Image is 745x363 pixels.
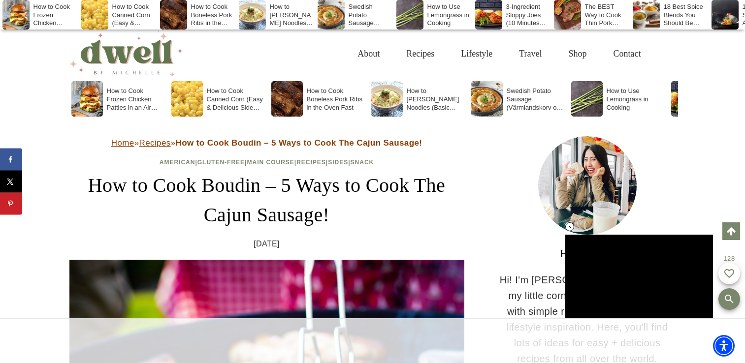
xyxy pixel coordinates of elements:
[176,138,422,148] strong: How to Cook Boudin – 5 Ways to Cook The Cajun Sausage!
[69,171,464,230] h1: How to Cook Boudin – 5 Ways to Cook The Cajun Sausage!
[160,159,374,166] span: | | | | |
[393,38,448,70] a: Recipes
[344,38,654,70] nav: Primary Navigation
[254,238,280,250] time: [DATE]
[328,159,348,166] a: Sides
[160,159,195,166] a: American
[111,138,422,148] span: » »
[194,319,552,363] iframe: Advertisement
[197,159,245,166] a: Gluten-Free
[296,159,326,166] a: Recipes
[344,38,393,70] a: About
[713,335,735,357] div: Accessibility Menu
[351,159,374,166] a: Snack
[506,38,555,70] a: Travel
[247,159,294,166] a: Main Course
[139,138,170,148] a: Recipes
[448,38,506,70] a: Lifestyle
[600,38,654,70] a: Contact
[111,138,134,148] a: Home
[722,222,740,240] a: Scroll to top
[69,31,183,76] img: DWELL by michelle
[499,244,676,262] h3: HI THERE
[555,38,600,70] a: Shop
